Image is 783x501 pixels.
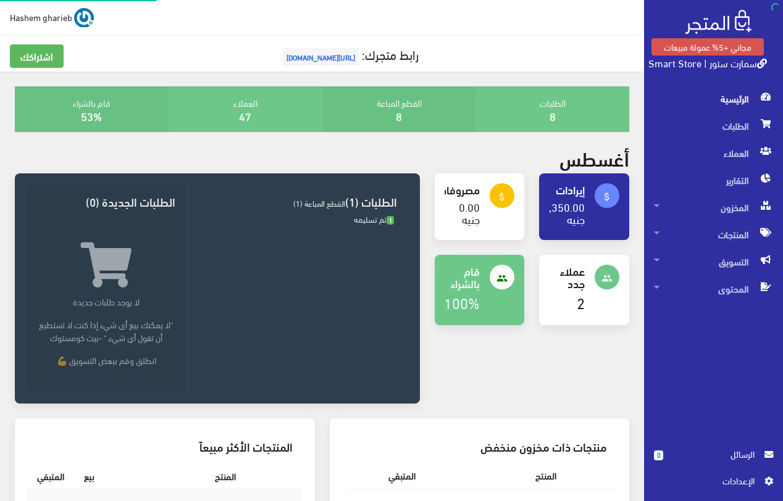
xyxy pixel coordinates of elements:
a: اﻹعدادات [654,474,773,494]
a: 8 [396,106,402,126]
i: people [496,273,508,284]
a: 2 [577,289,585,315]
th: المنتج [104,463,246,490]
a: 47 [239,106,251,126]
p: لا يوجد طلبات جديدة [37,295,175,308]
div: القطع المباعة [322,86,476,132]
span: 1 [387,216,395,225]
h4: عملاء جدد [549,265,585,289]
a: اشتراكك [10,44,64,68]
a: 0 الرسائل [654,447,773,474]
a: 0.00 جنيه [459,196,480,229]
span: المنتجات [654,221,773,248]
img: ... [74,8,94,28]
a: المحتوى [644,275,783,302]
th: المتبقي [27,463,74,490]
a: سمارت ستور | Smart Store [648,54,767,72]
span: [URL][DOMAIN_NAME] [283,48,359,66]
a: ... Hashem gharieb [10,7,94,27]
div: قام بالشراء [15,86,169,132]
span: Hashem gharieb [10,9,72,25]
a: الرئيسية [644,85,783,112]
i: attach_money [601,191,613,202]
p: "لا يمكنك بيع أي شيء إذا كنت لا تستطيع أن تقول أي شيء." -بيث كومستوك [37,318,175,344]
img: . [685,10,752,34]
h3: منتجات ذات مخزون منخفض [352,441,608,452]
span: تم تسليمه [354,212,395,226]
a: 1,350.00 جنيه [543,196,585,229]
span: اﻹعدادات [664,474,754,487]
div: العملاء [169,86,322,132]
a: مجاني +5% عمولة مبيعات [651,38,764,56]
div: الطلبات [475,86,629,132]
a: 100% [444,289,480,315]
span: 0 [654,450,663,460]
span: المحتوى [654,275,773,302]
p: انطلق وقم ببعض التسويق 💪 [37,354,175,366]
a: المنتجات [644,221,783,248]
span: الطلبات [654,112,773,139]
a: التقارير [644,167,783,194]
h4: مصروفات [445,183,480,196]
a: رابط متجرك:[URL][DOMAIN_NAME] [280,43,419,65]
span: المخزون [654,194,773,221]
i: attach_money [496,191,508,202]
th: المتبقي [342,463,463,489]
th: بيع [74,463,104,490]
th: المنتج [462,463,566,489]
span: التقارير [654,167,773,194]
h4: قام بالشراء [445,265,480,289]
a: 53% [81,106,102,126]
h3: المنتجات الأكثر مبيعاً [37,441,293,452]
span: التسويق [654,248,773,275]
span: القطع المباعة (1) [293,196,345,210]
span: الرئيسية [654,85,773,112]
i: people [601,273,613,284]
h4: إيرادات [549,183,585,196]
span: الرسائل [673,447,755,461]
span: العملاء [654,139,773,167]
h2: أغسطس [559,147,629,168]
a: العملاء [644,139,783,167]
h3: الطلبات (1) [196,196,398,207]
a: 8 [550,106,556,126]
a: المخزون [644,194,783,221]
h3: الطلبات الجديدة (0) [37,196,175,207]
a: الطلبات [644,112,783,139]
